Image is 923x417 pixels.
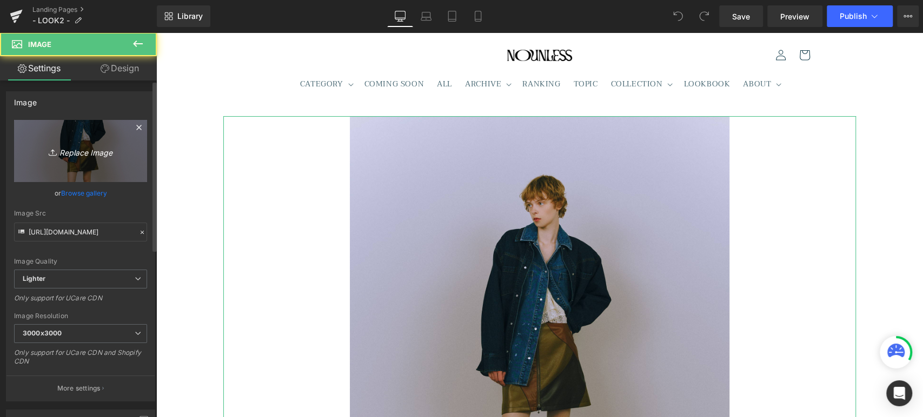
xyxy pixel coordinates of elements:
[667,5,689,27] button: Undo
[32,16,70,25] span: - LOOK2 -
[23,274,45,283] b: Lighter
[6,375,155,401] button: More settings
[410,41,448,63] a: TOPIC
[14,210,147,217] div: Image Src
[14,223,147,241] input: Link
[144,47,187,57] span: CATEGORY
[37,144,124,158] i: Replace Image
[580,41,629,63] summary: ABOUT
[693,5,715,27] button: Redo
[417,47,441,57] span: TOPIC
[202,41,275,63] a: COMING SOON
[14,258,147,265] div: Image Quality
[137,41,202,63] summary: CATEGORY
[521,41,580,63] a: LOOKBOOK
[360,41,410,63] a: RANKING
[454,47,506,57] span: COLLECTION
[897,5,919,27] button: More
[732,11,750,22] span: Save
[413,5,439,27] a: Laptop
[780,11,809,22] span: Preview
[14,348,147,373] div: Only support for UCare CDN and Shopify CDN
[827,5,893,27] button: Publish
[32,5,157,14] a: Landing Pages
[274,41,302,63] a: ALL
[439,5,465,27] a: Tablet
[57,384,101,393] p: More settings
[351,17,416,29] img: NOUNLESS
[587,47,615,57] span: ABOUT
[61,184,107,203] a: Browse gallery
[157,5,210,27] a: New Library
[840,12,867,21] span: Publish
[208,47,268,57] span: COMING SOON
[767,5,822,27] a: Preview
[14,187,147,199] div: or
[366,47,404,57] span: RANKING
[81,56,159,80] a: Design
[309,47,345,57] span: ARCHIVE
[14,312,147,320] div: Image Resolution
[281,47,296,57] span: ALL
[177,11,203,21] span: Library
[23,329,62,337] b: 3000x3000
[527,47,574,57] span: LOOKBOOK
[14,294,147,310] div: Only support for UCare CDN
[387,5,413,27] a: Desktop
[886,380,912,406] div: Open Intercom Messenger
[14,92,37,107] div: Image
[28,40,51,49] span: Image
[448,41,521,63] summary: COLLECTION
[465,5,491,27] a: Mobile
[302,41,360,63] summary: ARCHIVE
